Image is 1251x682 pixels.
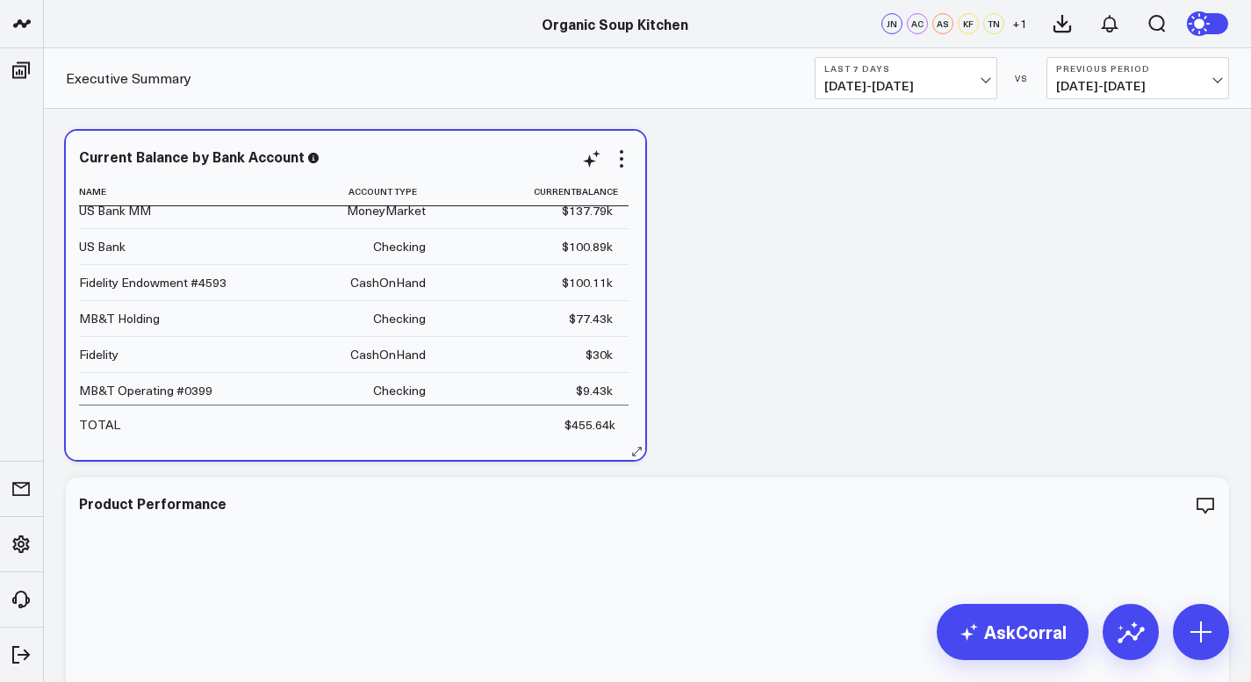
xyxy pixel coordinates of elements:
div: Current Balance by Bank Account [79,147,305,166]
div: AS [932,13,953,34]
div: $137.79k [562,202,613,219]
button: +1 [1009,13,1030,34]
div: Checking [373,382,426,399]
div: JN [881,13,902,34]
button: Last 7 Days[DATE]-[DATE] [815,57,997,99]
div: CashOnHand [350,346,426,363]
th: Account Type [255,177,442,206]
div: AC [907,13,928,34]
div: TN [983,13,1004,34]
div: Fidelity [79,346,119,363]
div: $30k [586,346,613,363]
div: Checking [373,310,426,327]
div: KF [958,13,979,34]
div: US Bank [79,238,126,255]
a: AskCorral [937,604,1089,660]
div: $77.43k [569,310,613,327]
span: [DATE] - [DATE] [1056,79,1219,93]
div: MB&T Holding [79,310,160,327]
div: $100.89k [562,238,613,255]
div: VS [1006,73,1038,83]
div: MB&T Operating #0399 [79,382,212,399]
div: US Bank MM [79,202,151,219]
div: CashOnHand [350,274,426,291]
a: Executive Summary [66,68,191,88]
th: Name [79,177,255,206]
div: Fidelity Endowment #4593 [79,274,226,291]
span: [DATE] - [DATE] [824,79,988,93]
span: + 1 [1012,18,1027,30]
div: TOTAL [79,416,120,434]
div: Product Performance [79,493,226,513]
div: Checking [373,238,426,255]
div: MoneyMarket [347,202,426,219]
button: Previous Period[DATE]-[DATE] [1046,57,1229,99]
b: Last 7 Days [824,63,988,74]
a: Organic Soup Kitchen [542,14,688,33]
div: $9.43k [576,382,613,399]
th: Currentbalance [442,177,629,206]
div: $100.11k [562,274,613,291]
b: Previous Period [1056,63,1219,74]
div: $455.64k [564,416,615,434]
